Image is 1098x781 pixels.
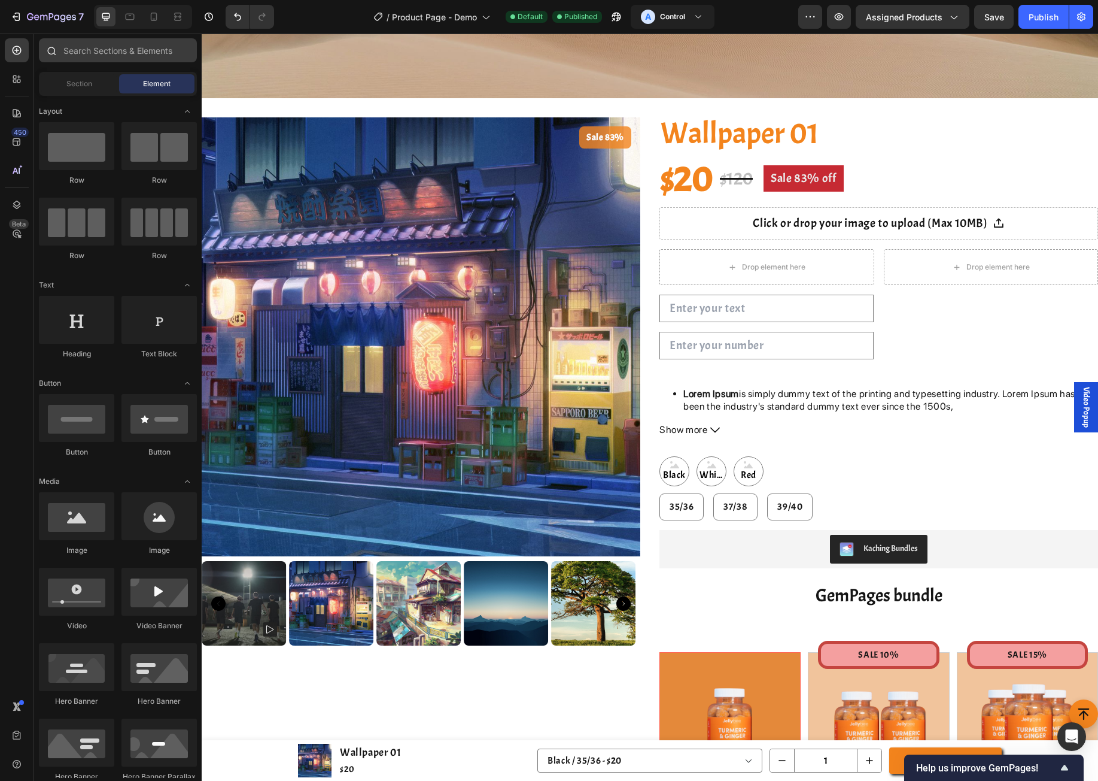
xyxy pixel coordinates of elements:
div: Hero Banner [39,696,114,707]
span: Published [564,11,597,22]
span: 37/38 [522,467,546,479]
span: Element [143,78,171,89]
div: Click or drop your image to upload (Max 10MB) [551,181,786,198]
span: Save [984,12,1004,22]
span: is simply dummy text of the printing and typesetting industry. Lorem Ipsum has been the industry'... [482,355,874,379]
div: $120 [517,135,552,155]
button: Save [974,5,1014,29]
div: Row [121,175,197,186]
input: Enter your text [458,261,672,289]
input: Search Sections & Elements [39,38,197,62]
button: decrement [568,716,592,738]
img: gempages_516637113702155432-34fc788f-0f54-4787-87b8-012da6154f62.png [468,634,589,754]
span: Assigned Products [866,11,942,23]
span: Help us improve GemPages! [916,762,1057,774]
button: Show more [458,390,887,403]
span: Default [518,11,543,22]
span: Toggle open [178,472,197,491]
div: Button [121,447,197,458]
div: 450 [11,128,29,137]
span: Layout [39,106,62,117]
div: Kaching Bundles [662,508,716,521]
span: Toggle open [178,374,197,393]
strong: Lorem Ipsum [482,380,537,391]
span: Product Page - Demo [392,11,477,23]
span: Black [459,435,486,448]
span: Button [39,378,61,389]
span: Toggle open [178,276,197,295]
div: $20 [458,126,512,164]
button: Carousel Next Arrow [415,563,429,577]
span: Red [537,435,557,448]
input: quantity [592,716,656,738]
button: Add to cart [688,714,800,740]
h1: Wallpaper 01 [137,710,200,728]
div: Publish [1029,11,1059,23]
div: Text Block [121,349,197,359]
h2: Wallpaper 01 [458,84,896,116]
button: increment [656,716,680,738]
button: Assigned Products [856,5,969,29]
pre: SALE 15% [799,610,853,632]
div: Image [39,545,114,556]
div: Button [39,447,114,458]
div: Image [121,545,197,556]
button: 7 [5,5,89,29]
span: White [495,435,524,448]
span: is simply dummy text of the printing and typesetting industry. Lorem Ipsum has been the industry'... [482,380,881,404]
span: Show more [458,390,506,403]
iframe: Design area [202,34,1098,781]
input: Enter your number [458,298,672,326]
p: 7 [78,10,84,24]
pre: SALE 10% [649,610,704,632]
button: Show survey - Help us improve GemPages! [916,761,1072,775]
button: Kaching Bundles [628,501,726,530]
span: Video Popup [878,353,890,394]
button: AControl [631,5,714,29]
pre: Sale 83% [378,93,430,115]
div: Row [39,250,114,261]
strong: Lorem Ipsum [482,355,537,366]
pre: Sale 83% off [562,132,642,158]
div: Beta [9,219,29,229]
button: Carousel Back Arrow [10,563,24,577]
p: A [645,11,651,23]
span: Media [39,476,60,487]
h3: Control [660,11,685,23]
button: Publish [1018,5,1069,29]
h2: GemPages bundle [458,544,896,579]
span: Toggle open [178,102,197,121]
div: Drop element here [765,229,828,238]
div: Add to cart [716,719,772,735]
div: Hero Banner [121,696,197,707]
div: Video Banner [121,620,197,631]
div: Heading [39,349,114,359]
div: Open Intercom Messenger [1057,722,1086,751]
span: Section [66,78,92,89]
span: 35/36 [468,467,492,479]
img: KachingBundles.png [638,508,652,523]
div: $20 [137,728,200,744]
div: Row [39,175,114,186]
span: Text [39,280,54,290]
div: Drop element here [540,229,604,238]
div: Undo/Redo [226,5,274,29]
span: / [387,11,390,23]
div: Row [121,250,197,261]
span: 39/40 [576,467,601,479]
div: Video [39,620,114,631]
